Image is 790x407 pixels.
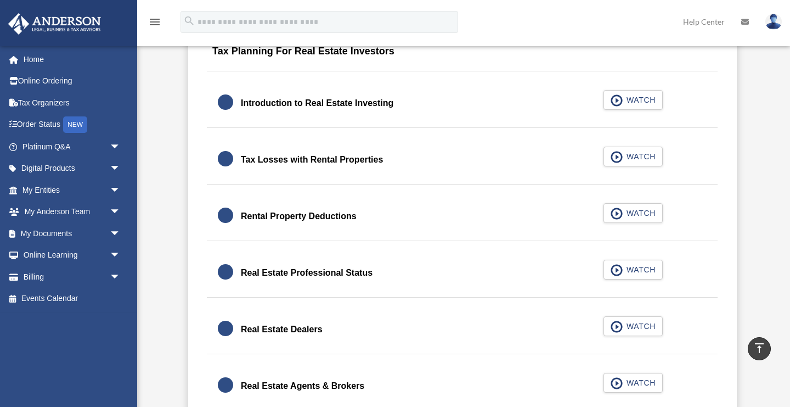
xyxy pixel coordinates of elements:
[148,19,161,29] a: menu
[8,92,137,114] a: Tax Organizers
[5,13,104,35] img: Anderson Advisors Platinum Portal
[623,208,656,219] span: WATCH
[748,337,771,360] a: vertical_align_top
[110,179,132,202] span: arrow_drop_down
[623,321,656,332] span: WATCH
[241,265,373,281] div: Real Estate Professional Status
[63,116,87,133] div: NEW
[110,136,132,158] span: arrow_drop_down
[241,152,383,168] div: Tax Losses with Rental Properties
[241,209,357,224] div: Rental Property Deductions
[110,266,132,288] span: arrow_drop_down
[8,48,137,70] a: Home
[8,136,137,158] a: Platinum Q&Aarrow_drop_down
[8,158,137,180] a: Digital Productsarrow_drop_down
[623,94,656,105] span: WATCH
[623,151,656,162] span: WATCH
[110,201,132,224] span: arrow_drop_down
[603,147,663,166] button: WATCH
[110,222,132,245] span: arrow_drop_down
[241,378,364,394] div: Real Estate Agents & Brokers
[207,37,718,72] div: Tax Planning For Real Estate Investors
[8,201,137,223] a: My Anderson Teamarrow_drop_down
[183,15,195,27] i: search
[241,322,323,337] div: Real Estate Dealers
[603,373,663,393] button: WATCH
[603,316,663,336] button: WATCH
[8,114,137,136] a: Order StatusNEW
[765,14,782,30] img: User Pic
[623,377,656,388] span: WATCH
[218,260,707,286] a: Real Estate Professional Status WATCH
[623,264,656,275] span: WATCH
[8,70,137,92] a: Online Ordering
[8,244,137,266] a: Online Learningarrow_drop_down
[8,222,137,244] a: My Documentsarrow_drop_down
[603,203,663,223] button: WATCH
[110,158,132,180] span: arrow_drop_down
[218,203,707,230] a: Rental Property Deductions WATCH
[218,90,707,116] a: Introduction to Real Estate Investing WATCH
[218,147,707,173] a: Tax Losses with Rental Properties WATCH
[603,90,663,110] button: WATCH
[218,316,707,343] a: Real Estate Dealers WATCH
[8,179,137,201] a: My Entitiesarrow_drop_down
[110,244,132,267] span: arrow_drop_down
[218,373,707,399] a: Real Estate Agents & Brokers WATCH
[8,266,137,288] a: Billingarrow_drop_down
[753,342,766,355] i: vertical_align_top
[241,96,393,111] div: Introduction to Real Estate Investing
[8,288,137,310] a: Events Calendar
[603,260,663,280] button: WATCH
[148,15,161,29] i: menu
